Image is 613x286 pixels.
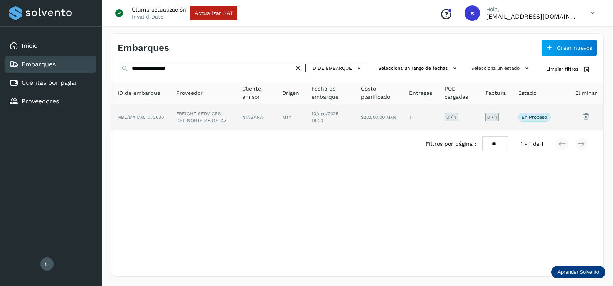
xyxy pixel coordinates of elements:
span: Actualizar SAT [195,10,233,16]
a: Cuentas por pagar [22,79,77,86]
span: Costo planificado [361,85,397,101]
div: Cuentas por pagar [5,74,96,91]
span: POD cargadas [445,85,473,101]
div: Embarques [5,56,96,73]
div: Proveedores [5,93,96,110]
div: Aprender Solvento [551,266,605,278]
span: Entregas [409,89,432,97]
div: Inicio [5,37,96,54]
p: En proceso [522,114,547,120]
a: Inicio [22,42,38,49]
p: smedina@niagarawater.com [486,13,579,20]
a: Proveedores [22,98,59,105]
span: Eliminar [575,89,597,97]
span: Estado [518,89,536,97]
span: Cliente emisor [242,85,270,101]
span: Filtros por página : [426,140,476,148]
p: Aprender Solvento [557,269,599,275]
p: Última actualización [132,6,186,13]
td: MTY [276,104,305,130]
span: 10/ago/2025 18:00 [312,111,338,123]
span: ID de embarque [311,65,352,72]
span: 0 / 1 [487,115,497,119]
span: NBL/MX.MX51072630 [118,114,164,120]
span: Origen [282,89,299,97]
span: 0 / 1 [446,115,456,119]
p: Hola, [486,6,579,13]
td: $20,500.00 MXN [355,104,403,130]
span: ID de embarque [118,89,160,97]
span: 1 - 1 de 1 [520,140,543,148]
h4: Embarques [118,42,169,54]
button: Limpiar filtros [540,62,597,76]
span: Factura [485,89,506,97]
button: Selecciona un estado [468,62,534,75]
td: 1 [403,104,438,130]
p: Invalid Date [132,13,163,20]
span: Limpiar filtros [546,66,578,72]
td: FREIGHT SERVICES DEL NORTE SA DE CV [170,104,236,130]
button: Crear nuevos [541,40,597,56]
button: ID de embarque [309,63,365,74]
span: Proveedor [176,89,203,97]
span: Crear nuevos [557,45,592,50]
button: Selecciona un rango de fechas [375,62,462,75]
span: Fecha de embarque [312,85,349,101]
td: NIAGARA [236,104,276,130]
button: Actualizar SAT [190,6,237,20]
a: Embarques [22,61,56,68]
